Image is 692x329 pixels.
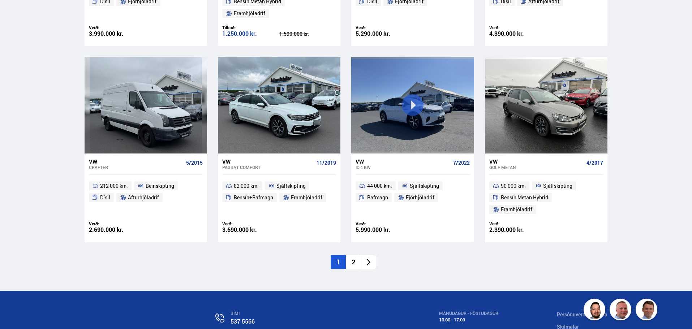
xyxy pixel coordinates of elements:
[586,160,603,166] span: 4/2017
[585,300,606,321] img: nhp88E3Fdnt1Opn2.png
[89,165,183,170] div: Crafter
[146,182,174,190] span: Beinskipting
[439,317,498,322] div: 10:00 - 17:00
[222,31,279,37] div: 1.250.000 kr.
[406,193,434,202] span: Fjórhjóladrif
[489,158,584,165] div: VW
[317,160,336,166] span: 11/2019
[489,31,546,37] div: 4.390.000 kr.
[100,182,128,190] span: 212 000 km.
[291,193,322,202] span: Framhjóladrif
[346,255,361,269] li: 2
[231,311,380,316] div: SÍMI
[279,31,336,36] div: 1.590.000 kr.
[439,311,498,316] div: MÁNUDAGUR - FÖSTUDAGUR
[489,165,584,170] div: Golf METAN
[489,221,546,226] div: Verð:
[611,300,632,321] img: siFngHWaQ9KaOqBr.png
[489,25,546,30] div: Verð:
[89,227,146,233] div: 2.690.000 kr.
[186,160,203,166] span: 5/2015
[222,158,314,165] div: VW
[89,221,146,226] div: Verð:
[222,221,279,226] div: Verð:
[543,182,572,190] span: Sjálfskipting
[222,165,314,170] div: Passat COMFORT
[6,3,27,25] button: Opna LiveChat spjallviðmót
[231,317,255,325] a: 537 5566
[128,193,159,202] span: Afturhjóladrif
[222,25,279,30] div: Tilboð:
[356,158,450,165] div: VW
[485,153,607,243] a: VW Golf METAN 4/2017 90 000 km. Sjálfskipting Bensín Metan Hybrid Framhjóladrif Verð: 2.390.000 kr.
[234,193,273,202] span: Bensín+Rafmagn
[410,182,439,190] span: Sjálfskipting
[351,153,474,243] a: VW ID.4 KW 7/2022 44 000 km. Sjálfskipting Rafmagn Fjórhjóladrif Verð: 5.990.000 kr.
[356,25,413,30] div: Verð:
[356,221,413,226] div: Verð:
[89,158,183,165] div: VW
[331,255,346,269] li: 1
[234,9,265,18] span: Framhjóladrif
[89,31,146,37] div: 3.990.000 kr.
[222,227,279,233] div: 3.690.000 kr.
[356,227,413,233] div: 5.990.000 kr.
[367,182,392,190] span: 44 000 km.
[501,205,532,214] span: Framhjóladrif
[100,193,110,202] span: Dísil
[89,25,146,30] div: Verð:
[501,193,548,202] span: Bensín Metan Hybrid
[367,193,388,202] span: Rafmagn
[85,153,207,243] a: VW Crafter 5/2015 212 000 km. Beinskipting Dísil Afturhjóladrif Verð: 2.690.000 kr.
[453,160,470,166] span: 7/2022
[356,31,413,37] div: 5.290.000 kr.
[557,311,607,318] a: Persónuverndarstefna
[276,182,306,190] span: Sjálfskipting
[234,182,259,190] span: 82 000 km.
[218,153,340,243] a: VW Passat COMFORT 11/2019 82 000 km. Sjálfskipting Bensín+Rafmagn Framhjóladrif Verð: 3.690.000 kr.
[356,165,450,170] div: ID.4 KW
[489,227,546,233] div: 2.390.000 kr.
[501,182,526,190] span: 90 000 km.
[637,300,658,321] img: FbJEzSuNWCJXmdc-.webp
[215,313,224,322] img: n0V2lOsqF3l1V2iz.svg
